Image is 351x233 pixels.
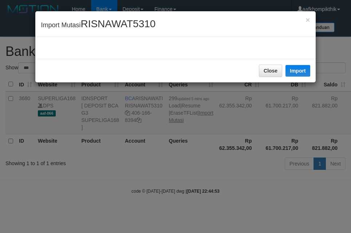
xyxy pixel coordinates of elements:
span: Import Mutasi [41,21,155,29]
span: RISNAWAT5310 [80,18,155,29]
span: × [305,16,310,24]
button: Import [285,65,310,77]
button: Close [305,16,310,24]
button: Close [259,65,282,77]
